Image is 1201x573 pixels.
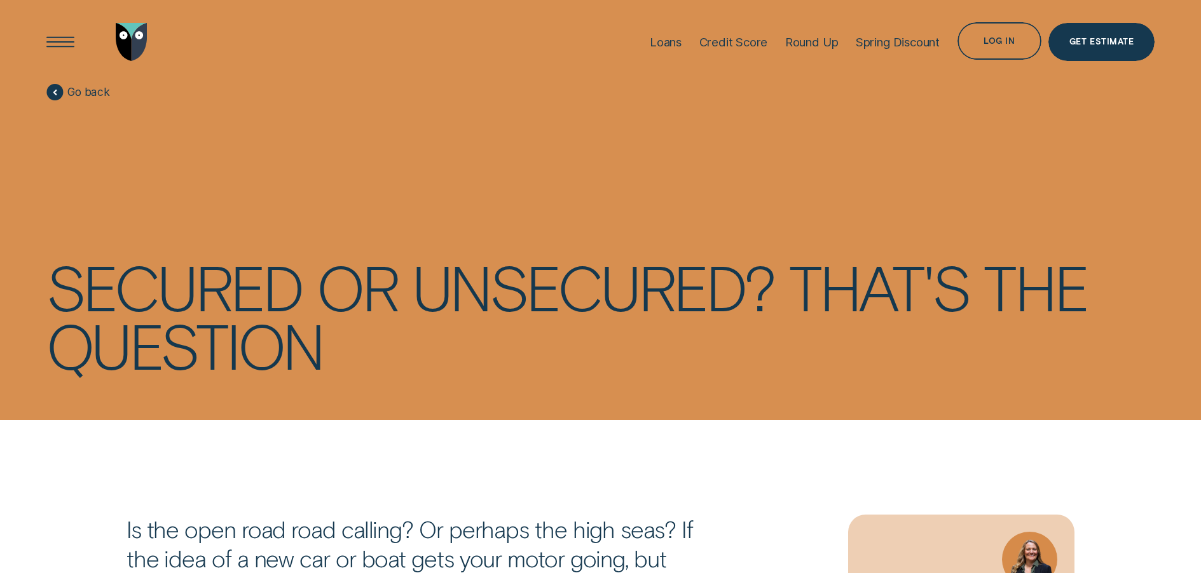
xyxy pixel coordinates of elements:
div: question [46,316,323,374]
div: Loans [650,35,682,50]
span: Go back [67,85,110,99]
div: or [317,257,397,316]
div: That's [789,257,970,316]
div: Credit Score [699,35,768,50]
div: Secured [46,257,303,316]
div: Round Up [785,35,839,50]
div: Spring Discount [856,35,940,50]
img: Wisr [116,23,148,60]
div: unsecured? [412,257,774,316]
button: Log in [957,22,1041,60]
a: Get Estimate [1048,23,1155,60]
div: the [984,257,1088,316]
a: Go back [46,84,110,100]
button: Open Menu [41,23,79,60]
h1: Secured or unsecured? That's the question [46,257,1155,374]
